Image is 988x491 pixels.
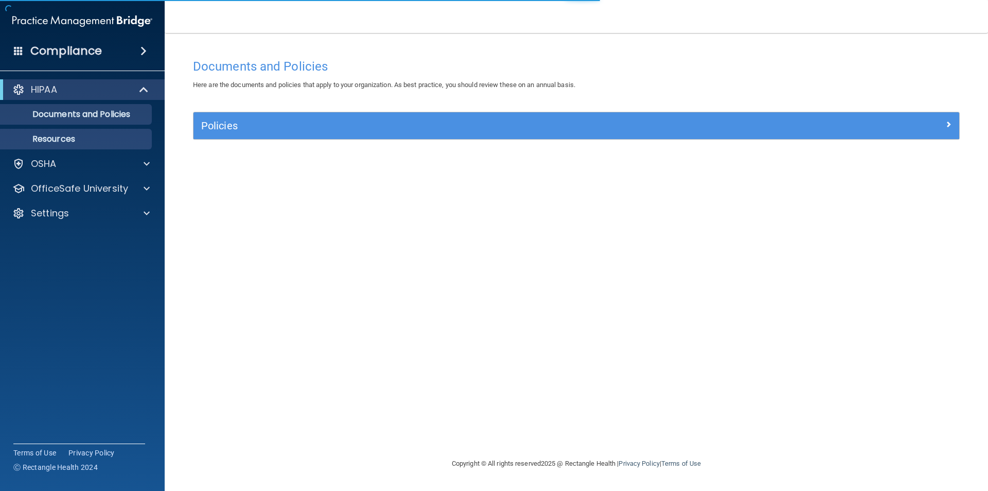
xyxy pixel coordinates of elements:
[68,448,115,458] a: Privacy Policy
[7,134,147,144] p: Resources
[31,158,57,170] p: OSHA
[12,158,150,170] a: OSHA
[661,460,701,467] a: Terms of Use
[12,83,149,96] a: HIPAA
[201,117,951,134] a: Policies
[619,460,659,467] a: Privacy Policy
[193,60,960,73] h4: Documents and Policies
[12,11,152,31] img: PMB logo
[389,447,764,480] div: Copyright © All rights reserved 2025 @ Rectangle Health | |
[13,462,98,472] span: Ⓒ Rectangle Health 2024
[13,448,56,458] a: Terms of Use
[7,109,147,120] p: Documents and Policies
[193,81,575,89] span: Here are the documents and policies that apply to your organization. As best practice, you should...
[12,182,150,195] a: OfficeSafe University
[31,83,57,96] p: HIPAA
[31,207,69,219] p: Settings
[30,44,102,58] h4: Compliance
[12,207,150,219] a: Settings
[31,182,128,195] p: OfficeSafe University
[201,120,760,131] h5: Policies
